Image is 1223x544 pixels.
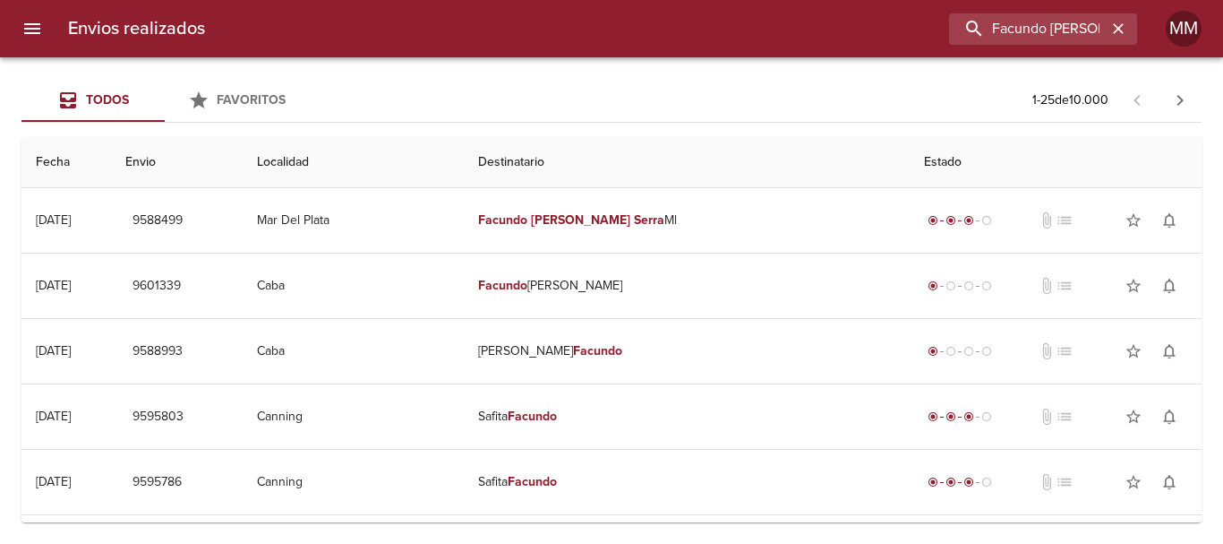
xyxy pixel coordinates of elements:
[1116,464,1151,500] button: Agregar a favoritos
[464,319,910,384] td: [PERSON_NAME]
[1125,408,1142,426] span: star_border
[928,477,938,488] span: radio_button_checked
[981,281,992,291] span: radio_button_unchecked
[981,215,992,226] span: radio_button_unchecked
[1056,408,1073,426] span: No tiene pedido asociado
[910,137,1202,188] th: Estado
[11,7,54,50] button: menu
[928,346,938,357] span: radio_button_checked
[125,466,189,499] button: 9595786
[464,384,910,449] td: Safita
[949,13,1107,45] input: buscar
[1038,408,1056,426] span: No tiene documentos adjuntos
[21,79,308,122] div: Tabs Envios
[1151,333,1187,369] button: Activar notificaciones
[1116,203,1151,238] button: Agregar a favoritos
[36,278,71,293] div: [DATE]
[945,411,956,422] span: radio_button_checked
[1056,342,1073,360] span: No tiene pedido asociado
[243,254,464,318] td: Caba
[133,275,181,298] span: 9601339
[508,409,557,424] em: Facundo
[125,335,190,368] button: 9588993
[1038,342,1056,360] span: No tiene documentos adjuntos
[217,92,286,108] span: Favoritos
[1125,473,1142,491] span: star_border
[133,341,183,363] span: 9588993
[1038,277,1056,295] span: No tiene documentos adjuntos
[1038,212,1056,229] span: No tiene documentos adjuntos
[924,408,996,426] div: En viaje
[1166,11,1202,47] div: MM
[1151,268,1187,304] button: Activar notificaciones
[508,474,557,489] em: Facundo
[963,281,974,291] span: radio_button_unchecked
[945,281,956,291] span: radio_button_unchecked
[981,411,992,422] span: radio_button_unchecked
[924,212,996,229] div: En viaje
[36,474,71,489] div: [DATE]
[1160,342,1178,360] span: notifications_none
[1159,79,1202,122] span: Pagina siguiente
[1151,203,1187,238] button: Activar notificaciones
[1160,277,1178,295] span: notifications_none
[1151,399,1187,435] button: Activar notificaciones
[1056,277,1073,295] span: No tiene pedido asociado
[243,188,464,253] td: Mar Del Plata
[86,92,129,108] span: Todos
[36,212,71,228] div: [DATE]
[928,215,938,226] span: radio_button_checked
[243,319,464,384] td: Caba
[68,14,205,43] h6: Envios realizados
[125,270,188,303] button: 9601339
[464,450,910,514] td: Safita
[1116,399,1151,435] button: Agregar a favoritos
[924,277,996,295] div: Generado
[478,278,527,293] em: Facundo
[464,254,910,318] td: [PERSON_NAME]
[133,406,184,428] span: 9595803
[963,346,974,357] span: radio_button_unchecked
[1125,277,1142,295] span: star_border
[1160,212,1178,229] span: notifications_none
[133,210,183,232] span: 9588499
[1151,464,1187,500] button: Activar notificaciones
[963,215,974,226] span: radio_button_checked
[963,411,974,422] span: radio_button_checked
[924,473,996,491] div: En viaje
[945,346,956,357] span: radio_button_unchecked
[243,450,464,514] td: Canning
[464,137,910,188] th: Destinatario
[945,215,956,226] span: radio_button_checked
[125,401,191,434] button: 9595803
[1056,212,1073,229] span: No tiene pedido asociado
[981,346,992,357] span: radio_button_unchecked
[928,281,938,291] span: radio_button_checked
[111,137,244,188] th: Envio
[945,477,956,488] span: radio_button_checked
[634,212,664,228] em: Serra
[981,477,992,488] span: radio_button_unchecked
[531,212,630,228] em: [PERSON_NAME]
[243,137,464,188] th: Localidad
[1116,333,1151,369] button: Agregar a favoritos
[1056,473,1073,491] span: No tiene pedido asociado
[36,343,71,358] div: [DATE]
[1166,11,1202,47] div: Abrir información de usuario
[1116,91,1159,108] span: Pagina anterior
[464,188,910,253] td: Ml
[478,212,527,228] em: Facundo
[125,204,190,237] button: 9588499
[1125,342,1142,360] span: star_border
[1032,91,1108,109] p: 1 - 25 de 10.000
[133,471,182,494] span: 9595786
[573,343,622,358] em: Facundo
[1160,408,1178,426] span: notifications_none
[243,384,464,449] td: Canning
[928,411,938,422] span: radio_button_checked
[963,477,974,488] span: radio_button_checked
[1125,212,1142,229] span: star_border
[1038,473,1056,491] span: No tiene documentos adjuntos
[924,342,996,360] div: Generado
[1116,268,1151,304] button: Agregar a favoritos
